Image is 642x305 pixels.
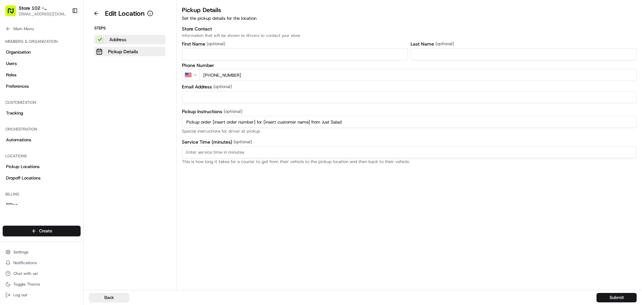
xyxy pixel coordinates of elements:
[3,280,81,289] button: Toggle Theme
[3,258,81,268] button: Notifications
[182,91,637,103] input: Email Address
[3,290,81,300] button: Log out
[182,15,637,21] p: Set the pickup details for the location
[105,9,144,18] h1: Edit Location
[7,98,12,103] div: 📗
[3,24,81,33] button: Main Menu
[3,81,81,92] a: Preferences
[3,226,81,236] button: Create
[182,33,637,38] p: Information that will be shown to drivers to contact your store
[182,25,637,32] h3: Store Contact
[6,61,17,67] span: Users
[6,202,18,208] span: Billing
[3,124,81,135] div: Orchestration
[13,26,34,31] span: Main Menu
[6,110,23,116] span: Tracking
[3,269,81,278] button: Chat with us!
[4,94,54,106] a: 📗Knowledge Base
[182,129,637,134] p: Special instructions for driver at pickup
[6,164,39,170] span: Pickup Locations
[94,47,166,56] button: Pickup Details
[3,200,81,210] a: Billing
[213,84,232,90] span: (optional)
[19,11,67,17] button: [EMAIL_ADDRESS][DOMAIN_NAME]
[3,70,81,80] a: Roles
[3,97,81,108] div: Customization
[114,66,122,74] button: Start new chat
[199,69,637,81] input: Enter phone number
[54,94,110,106] a: 💻API Documentation
[13,260,37,265] span: Notifications
[7,64,19,76] img: 1736555255976-a54dd68f-1ca7-489b-9aae-adbdc363a1c4
[6,49,31,55] span: Organization
[57,98,62,103] div: 💻
[3,58,81,69] a: Users
[13,271,38,276] span: Chat with us!
[13,97,51,104] span: Knowledge Base
[6,83,29,89] span: Preferences
[411,48,637,60] input: Last Name
[182,63,637,68] label: Phone Number
[3,36,81,47] div: Members & Organization
[23,64,110,71] div: Start new chat
[63,97,107,104] span: API Documentation
[13,282,40,287] span: Toggle Theme
[89,293,129,302] button: Back
[23,71,85,76] div: We're available if you need us!
[47,113,81,119] a: Powered byPylon
[3,161,81,172] a: Pickup Locations
[224,108,242,115] span: (optional)
[3,3,69,19] button: Store 102 - [GEOGRAPHIC_DATA] (Just Salad)[EMAIL_ADDRESS][DOMAIN_NAME]
[182,84,637,90] label: Email Address
[6,137,31,143] span: Automations
[182,108,637,115] label: Pickup Instructions
[3,135,81,145] a: Automations
[94,35,166,44] button: Address
[39,228,52,234] span: Create
[109,36,126,43] p: Address
[94,25,166,31] p: Steps
[3,151,81,161] div: Locations
[19,5,67,11] button: Store 102 - [GEOGRAPHIC_DATA] (Just Salad)
[411,41,637,47] label: Last Name
[3,47,81,58] a: Organization
[182,48,408,60] input: First Name
[3,173,81,183] a: Dropoff Locations
[7,7,20,20] img: Nash
[182,5,637,15] h3: Pickup Details
[108,48,138,55] p: Pickup Details
[13,292,27,298] span: Log out
[233,139,252,145] span: (optional)
[182,139,637,145] label: Service Time (minutes)
[7,27,122,37] p: Welcome 👋
[17,43,110,50] input: Clear
[6,72,16,78] span: Roles
[3,247,81,257] button: Settings
[182,146,637,158] input: Enter service time in minutes
[67,113,81,119] span: Pylon
[3,189,81,200] div: Billing
[182,41,408,47] label: First Name
[13,249,28,255] span: Settings
[6,175,40,181] span: Dropoff Locations
[597,293,637,302] button: Submit
[3,108,81,119] a: Tracking
[207,41,225,47] span: (optional)
[435,41,454,47] span: (optional)
[182,160,637,164] p: This is how long it takes for a courier to get from their vehicle to the pickup location and then...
